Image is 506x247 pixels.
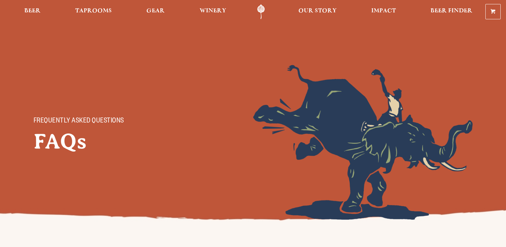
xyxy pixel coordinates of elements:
[371,8,396,14] span: Impact
[24,8,41,14] span: Beer
[75,8,112,14] span: Taprooms
[426,4,477,19] a: Beer Finder
[71,4,116,19] a: Taprooms
[249,4,273,19] a: Odell Home
[298,8,337,14] span: Our Story
[253,65,473,220] img: Foreground404
[367,4,400,19] a: Impact
[34,129,193,153] h2: FAQs
[34,118,180,125] p: FREQUENTLY ASKED QUESTIONS
[146,8,165,14] span: Gear
[430,8,472,14] span: Beer Finder
[20,4,45,19] a: Beer
[142,4,169,19] a: Gear
[195,4,231,19] a: Winery
[294,4,341,19] a: Our Story
[200,8,226,14] span: Winery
